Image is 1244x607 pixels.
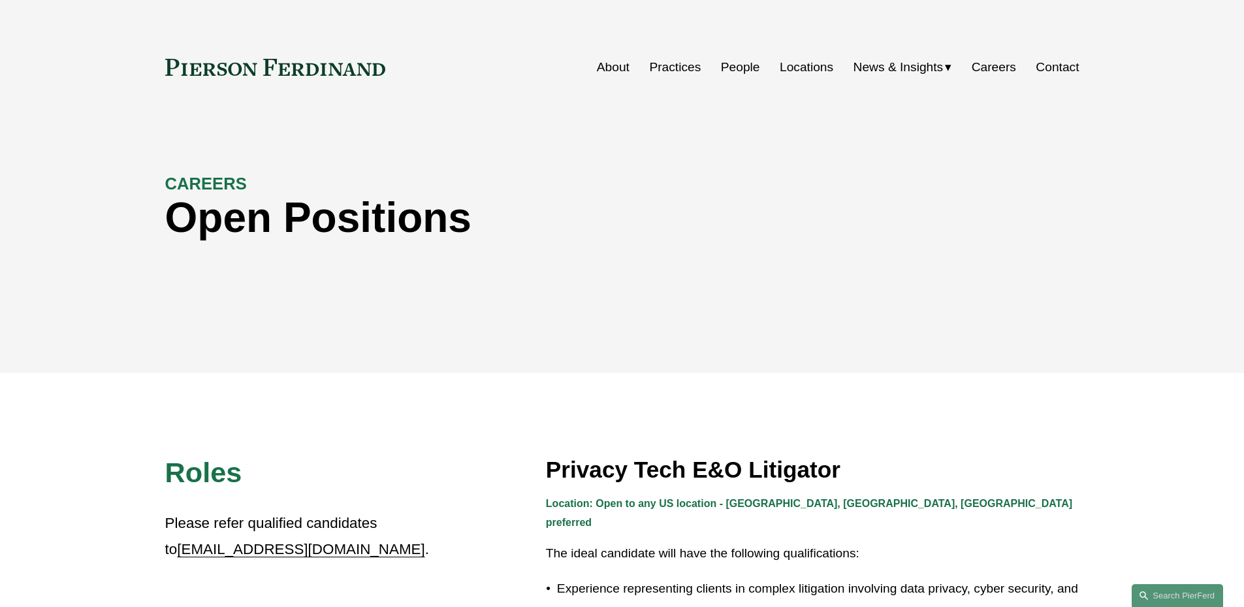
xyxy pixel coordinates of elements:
[597,55,630,80] a: About
[546,542,1079,565] p: The ideal candidate will have the following qualifications:
[972,55,1016,80] a: Careers
[853,56,944,79] span: News & Insights
[165,174,247,193] strong: CAREERS
[721,55,760,80] a: People
[853,55,952,80] a: folder dropdown
[165,510,432,563] p: Please refer qualified candidates to .
[780,55,833,80] a: Locations
[546,498,1076,528] strong: Location: Open to any US location - [GEOGRAPHIC_DATA], [GEOGRAPHIC_DATA], [GEOGRAPHIC_DATA] prefe...
[546,455,1079,484] h3: Privacy Tech E&O Litigator
[1132,584,1223,607] a: Search this site
[177,541,424,557] a: [EMAIL_ADDRESS][DOMAIN_NAME]
[649,55,701,80] a: Practices
[165,457,242,488] span: Roles
[1036,55,1079,80] a: Contact
[165,194,851,242] h1: Open Positions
